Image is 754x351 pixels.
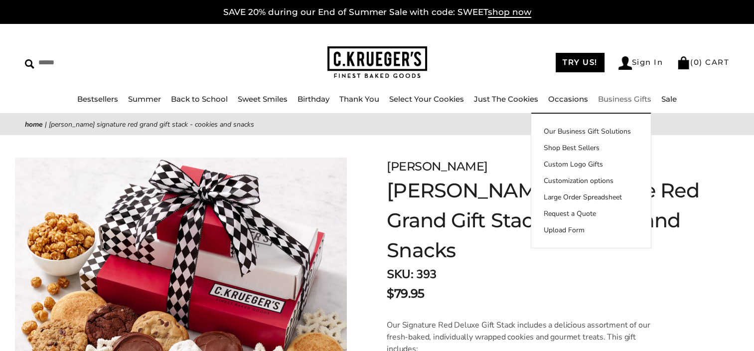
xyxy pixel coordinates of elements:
[488,7,531,18] span: shop now
[128,94,161,104] a: Summer
[694,57,700,67] span: 0
[223,7,531,18] a: SAVE 20% during our End of Summer Sale with code: SWEETshop now
[548,94,588,104] a: Occasions
[171,94,228,104] a: Back to School
[238,94,288,104] a: Sweet Smiles
[677,56,690,69] img: Bag
[416,266,437,282] span: 393
[531,143,651,153] a: Shop Best Sellers
[77,94,118,104] a: Bestsellers
[618,56,632,70] img: Account
[327,46,427,79] img: C.KRUEGER'S
[387,175,705,265] h1: [PERSON_NAME] Signature Red Grand Gift Stack - Cookies and Snacks
[598,94,651,104] a: Business Gifts
[531,175,651,186] a: Customization options
[531,159,651,170] a: Custom Logo Gifts
[49,120,254,129] span: [PERSON_NAME] Signature Red Grand Gift Stack - Cookies and Snacks
[677,57,729,67] a: (0) CART
[25,55,192,70] input: Search
[387,285,424,303] span: $79.95
[556,53,604,72] a: TRY US!
[618,56,663,70] a: Sign In
[387,266,413,282] strong: SKU:
[339,94,379,104] a: Thank You
[25,59,34,69] img: Search
[298,94,329,104] a: Birthday
[531,126,651,137] a: Our Business Gift Solutions
[45,120,47,129] span: |
[531,225,651,235] a: Upload Form
[531,208,651,219] a: Request a Quote
[389,94,464,104] a: Select Your Cookies
[474,94,538,104] a: Just The Cookies
[531,192,651,202] a: Large Order Spreadsheet
[661,94,677,104] a: Sale
[25,119,729,130] nav: breadcrumbs
[25,120,43,129] a: Home
[387,158,705,175] div: [PERSON_NAME]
